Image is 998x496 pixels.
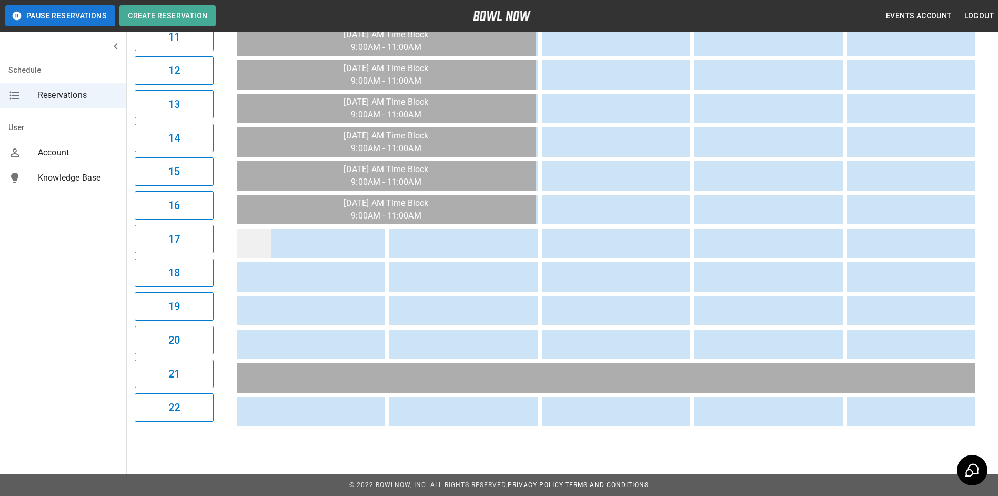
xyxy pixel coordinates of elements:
button: 13 [135,90,214,118]
button: 11 [135,23,214,51]
button: 18 [135,259,214,287]
button: Events Account [882,6,956,26]
button: Logout [960,6,998,26]
span: Knowledge Base [38,172,118,184]
a: Terms and Conditions [565,481,649,489]
button: 20 [135,326,214,354]
h6: 17 [168,231,180,247]
h6: 11 [168,28,180,45]
a: Privacy Policy [508,481,563,489]
h6: 18 [168,264,180,281]
button: Pause Reservations [5,5,115,26]
button: 17 [135,225,214,253]
span: Reservations [38,89,118,102]
h6: 12 [168,62,180,79]
h6: 20 [168,332,180,349]
button: 21 [135,360,214,388]
span: Account [38,146,118,159]
img: logo [473,11,531,21]
span: © 2022 BowlNow, Inc. All Rights Reserved. [349,481,508,489]
h6: 19 [168,298,180,315]
button: 16 [135,191,214,220]
button: 15 [135,157,214,186]
h6: 21 [168,365,180,382]
button: 14 [135,124,214,152]
h6: 14 [168,130,180,146]
button: 19 [135,292,214,321]
h6: 13 [168,96,180,113]
h6: 15 [168,163,180,180]
button: Create Reservation [119,5,216,26]
h6: 22 [168,399,180,416]
button: 22 [135,393,214,422]
h6: 16 [168,197,180,214]
button: 12 [135,56,214,85]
